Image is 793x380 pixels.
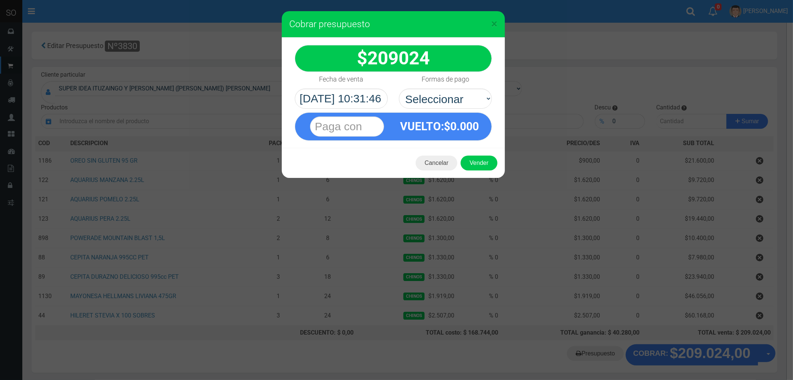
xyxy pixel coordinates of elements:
[357,48,430,69] strong: $
[367,48,430,69] span: 209024
[319,76,364,83] h4: Fecha de venta
[491,17,497,31] span: ×
[451,120,479,133] span: 0.000
[491,18,497,30] button: Close
[422,76,469,83] h4: Formas de pago
[416,156,457,170] button: Cancelar
[400,120,441,133] span: VUELTO
[289,19,497,30] h3: Cobrar presupuesto
[461,156,497,170] button: Vender
[310,116,384,137] input: Paga con
[400,120,479,133] strong: :$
